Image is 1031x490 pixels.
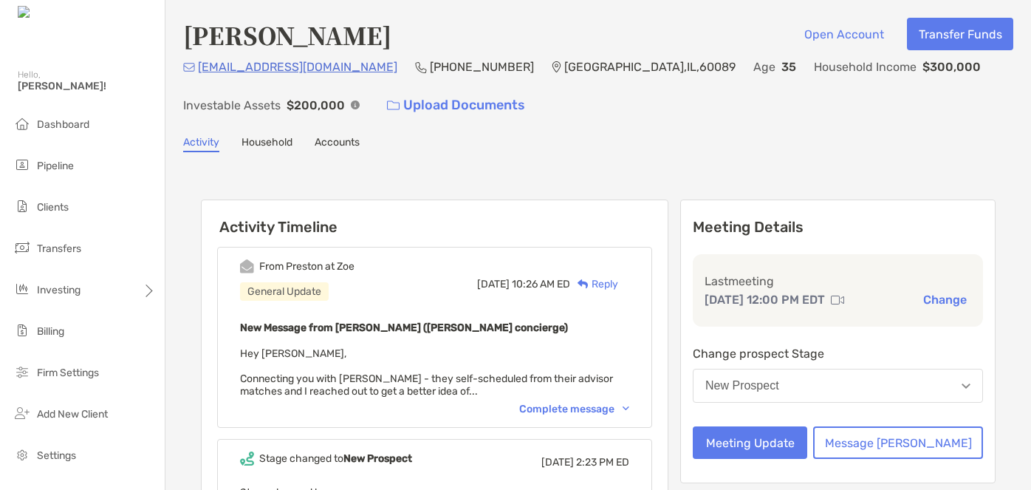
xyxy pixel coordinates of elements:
span: Transfers [37,242,81,255]
h6: Activity Timeline [202,200,668,236]
img: Location Icon [552,61,561,73]
img: button icon [387,101,400,111]
p: [EMAIL_ADDRESS][DOMAIN_NAME] [198,58,397,76]
p: [GEOGRAPHIC_DATA] , IL , 60089 [564,58,736,76]
div: From Preston at Zoe [259,260,354,273]
button: Message [PERSON_NAME] [813,426,983,459]
span: Firm Settings [37,367,99,379]
span: Dashboard [37,118,89,131]
div: Stage changed to [259,452,412,465]
h4: [PERSON_NAME] [183,18,391,52]
a: Household [242,136,292,152]
img: pipeline icon [13,156,31,174]
div: Reply [570,276,618,292]
img: Event icon [240,259,254,273]
p: 35 [781,58,796,76]
span: Investing [37,284,81,296]
span: [PERSON_NAME]! [18,80,156,92]
button: Open Account [792,18,895,50]
span: Billing [37,325,64,338]
img: add_new_client icon [13,404,31,422]
p: Household Income [814,58,917,76]
p: [PHONE_NUMBER] [430,58,534,76]
a: Upload Documents [377,89,535,121]
div: Complete message [519,403,629,415]
p: Last meeting [705,272,971,290]
img: Event icon [240,452,254,466]
p: Meeting Details [693,218,983,237]
img: dashboard icon [13,115,31,132]
button: New Prospect [693,369,983,403]
img: Reply icon [578,279,589,289]
p: $300,000 [922,58,981,76]
a: Accounts [315,136,360,152]
img: Zoe Logo [18,6,81,20]
b: New Message from [PERSON_NAME] ([PERSON_NAME] concierge) [240,321,568,334]
button: Transfer Funds [907,18,1013,50]
img: settings icon [13,446,31,463]
img: firm-settings icon [13,363,31,381]
span: Hey [PERSON_NAME], Connecting you with [PERSON_NAME] - they self-scheduled from their advisor mat... [240,347,613,398]
a: Activity [183,136,219,152]
span: Settings [37,449,76,462]
span: [DATE] [477,278,510,290]
img: investing icon [13,280,31,298]
p: Investable Assets [183,96,281,115]
button: Meeting Update [693,426,807,459]
span: 10:26 AM ED [512,278,570,290]
img: communication type [831,294,844,306]
img: transfers icon [13,239,31,256]
span: 2:23 PM ED [576,456,629,469]
img: Phone Icon [415,61,427,73]
img: Email Icon [183,63,195,72]
img: clients icon [13,197,31,215]
p: Change prospect Stage [693,344,983,363]
img: Open dropdown arrow [962,384,970,389]
span: Clients [37,201,69,214]
div: New Prospect [705,379,779,392]
p: Age [753,58,775,76]
img: billing icon [13,321,31,339]
div: General Update [240,282,329,301]
span: [DATE] [541,456,574,469]
img: Info Icon [351,101,360,109]
span: Add New Client [37,408,108,421]
span: Pipeline [37,160,74,172]
button: Change [919,292,971,307]
p: [DATE] 12:00 PM EDT [705,290,825,309]
p: $200,000 [287,96,345,115]
img: Chevron icon [623,406,629,411]
b: New Prospect [343,452,412,465]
